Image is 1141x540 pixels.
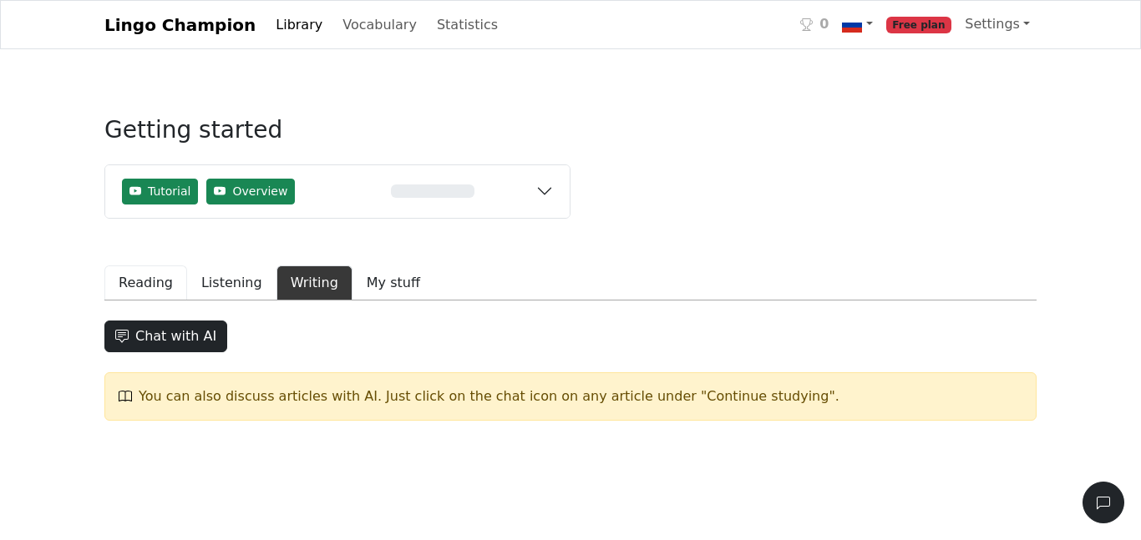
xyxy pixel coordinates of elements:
[206,179,295,204] button: Overview
[104,265,187,300] button: Reading
[336,8,423,42] a: Vocabulary
[105,165,570,218] button: TutorialOverview
[430,8,505,42] a: Statistics
[276,265,352,300] button: Writing
[880,8,959,42] a: Free plan
[965,16,1020,32] span: Settings
[269,8,329,42] a: Library
[819,14,829,34] span: 0
[352,265,434,300] button: My stuff
[958,8,1037,41] a: Settings
[122,179,198,204] button: Tutorial
[187,265,276,300] button: Listening
[794,8,835,42] a: 0
[104,320,227,352] button: Chat with AI
[148,183,190,200] span: Tutorial
[232,183,287,200] span: Overview
[886,17,952,33] span: Free plan
[104,116,570,158] h3: Getting started
[842,15,862,35] img: ru.svg
[104,8,256,42] a: Lingo Champion
[139,386,839,406] div: You can also discuss articles with AI. Just click on the chat icon on any article under "Continue...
